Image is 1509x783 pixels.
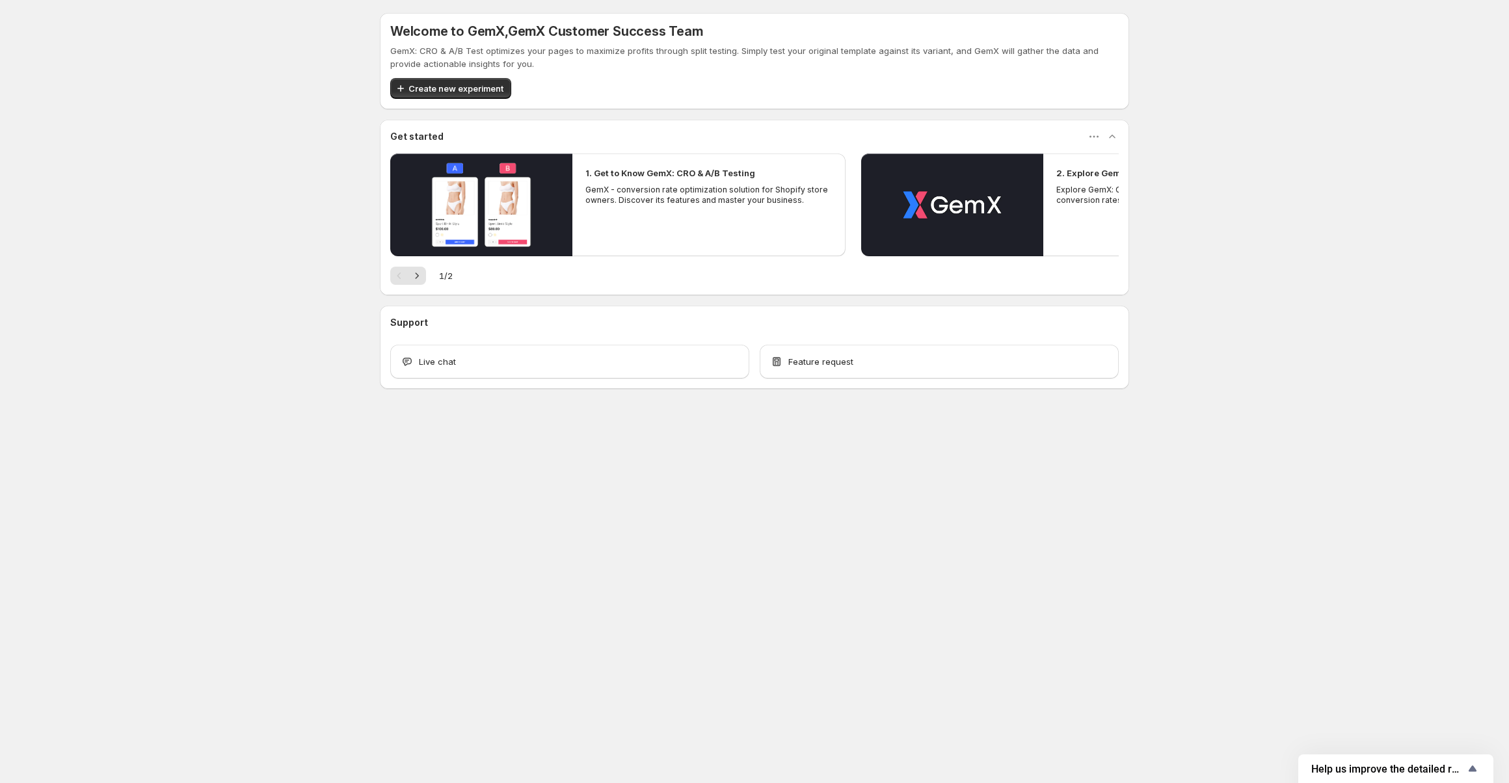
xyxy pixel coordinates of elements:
[505,23,703,39] span: , GemX Customer Success Team
[439,269,453,282] span: 1 / 2
[390,78,511,99] button: Create new experiment
[390,130,444,143] h3: Get started
[419,355,456,368] span: Live chat
[390,267,426,285] nav: Pagination
[1056,166,1258,179] h2: 2. Explore GemX: CRO & A/B Testing Use Cases
[408,267,426,285] button: Next
[585,185,833,206] p: GemX - conversion rate optimization solution for Shopify store owners. Discover its features and ...
[861,153,1043,256] button: Play video
[390,44,1119,70] p: GemX: CRO & A/B Test optimizes your pages to maximize profits through split testing. Simply test ...
[1311,763,1465,775] span: Help us improve the detailed report for A/B campaigns
[390,316,428,329] h3: Support
[585,166,755,179] h2: 1. Get to Know GemX: CRO & A/B Testing
[1056,185,1303,206] p: Explore GemX: CRO & A/B testing Use Cases to boost conversion rates and drive growth.
[788,355,853,368] span: Feature request
[1311,761,1480,776] button: Show survey - Help us improve the detailed report for A/B campaigns
[390,153,572,256] button: Play video
[408,82,503,95] span: Create new experiment
[390,23,703,39] h5: Welcome to GemX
